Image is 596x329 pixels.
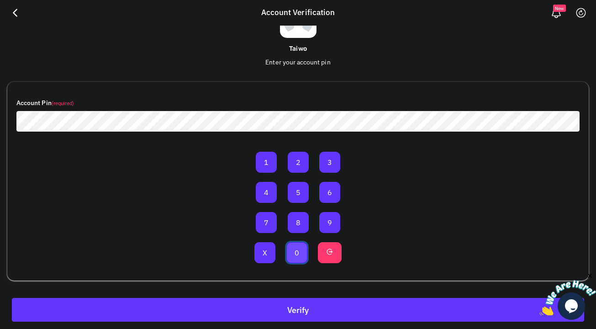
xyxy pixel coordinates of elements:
button: X [254,242,275,263]
button: 7 [256,212,277,233]
button: 3 [319,152,340,173]
button: 5 [288,182,309,203]
span: Enter your account pin [265,58,330,66]
span: New [553,5,566,12]
iframe: chat widget [539,272,596,315]
button: 6 [319,182,340,203]
button: 2 [288,152,309,173]
button: 1 [256,152,277,173]
button: Verify [12,298,584,322]
small: (required) [52,100,74,106]
label: Account Pin [16,98,74,108]
button: 8 [288,212,309,233]
div: Account Verification [257,7,339,19]
button: 9 [319,212,340,233]
h6: Taiwo [7,45,589,53]
button: 0 [286,242,307,263]
button: 4 [256,182,277,203]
